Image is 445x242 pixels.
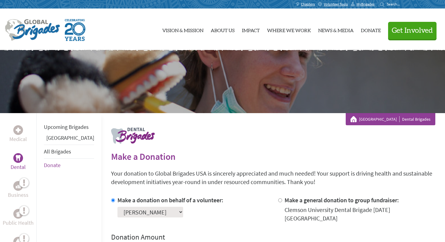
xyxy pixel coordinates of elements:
[162,14,203,45] a: Vision & Mission
[359,116,400,122] a: [GEOGRAPHIC_DATA]
[44,162,61,169] a: Donate
[111,232,435,242] h4: Donation Amount
[5,19,60,41] img: Global Brigades Logo
[16,155,21,161] img: Dental
[351,116,430,122] div: Dental Brigades
[267,14,311,45] a: Where We Work
[111,151,435,162] h2: Make a Donation
[324,2,348,7] span: Volunteer Tools
[285,196,399,204] label: Make a general donation to group fundraiser:
[388,22,437,39] button: Get Involved
[301,2,315,7] span: Chapters
[46,134,94,141] a: [GEOGRAPHIC_DATA]
[44,120,94,134] li: Upcoming Brigades
[16,211,21,217] img: Public Health
[11,163,26,171] p: Dental
[16,128,21,133] img: Medical
[392,27,433,34] span: Get Involved
[357,2,374,7] span: MyBrigades
[13,125,23,135] div: Medical
[3,209,34,227] a: Public HealthPublic Health
[8,191,28,199] p: Business
[13,153,23,163] div: Dental
[242,14,260,45] a: Impact
[9,125,27,143] a: MedicalMedical
[65,19,85,41] img: Global Brigades Celebrating 20 Years
[361,14,381,45] a: Donate
[285,206,436,223] div: Clemson University Dental Brigade [DATE] [GEOGRAPHIC_DATA]
[387,2,404,6] input: Search...
[11,153,26,171] a: DentalDental
[13,209,23,219] div: Public Health
[44,148,71,155] a: All Brigades
[13,181,23,191] div: Business
[111,169,435,186] p: Your donation to Global Brigades USA is sincerely appreciated and much needed! Your support is dr...
[211,14,235,45] a: About Us
[16,183,21,188] img: Business
[44,145,94,159] li: All Brigades
[3,219,34,227] p: Public Health
[44,123,89,130] a: Upcoming Brigades
[44,159,94,172] li: Donate
[111,128,155,144] img: logo-dental.png
[117,196,223,204] label: Make a donation on behalf of a volunteer:
[318,14,354,45] a: News & Media
[44,134,94,145] li: Panama
[8,181,28,199] a: BusinessBusiness
[9,135,27,143] p: Medical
